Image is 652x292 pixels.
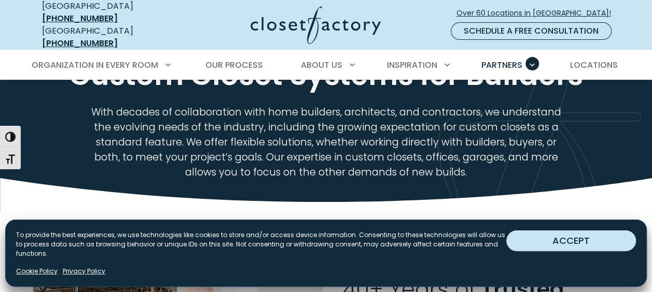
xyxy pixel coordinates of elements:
span: About Us [301,59,342,71]
a: [PHONE_NUMBER] [42,37,118,49]
a: Over 60 Locations in [GEOGRAPHIC_DATA]! [456,4,620,22]
a: Schedule a Free Consultation [451,22,612,40]
a: Cookie Policy [16,267,58,276]
a: [PHONE_NUMBER] [42,12,118,24]
span: Partners [481,59,522,71]
a: Privacy Policy [63,267,105,276]
span: Locations [570,59,617,71]
p: With decades of collaboration with home builders, architects, and contractors, we understand the ... [89,105,564,180]
div: [GEOGRAPHIC_DATA] [42,25,169,50]
nav: Primary Menu [24,51,628,80]
p: To provide the best experiences, we use technologies like cookies to store and/or access device i... [16,230,506,258]
span: Over 60 Locations in [GEOGRAPHIC_DATA]! [456,8,619,19]
button: ACCEPT [506,230,636,251]
img: Closet Factory Logo [251,6,381,44]
span: Organization in Every Room [32,59,158,71]
span: Our Process [205,59,263,71]
span: Inspiration [387,59,437,71]
h1: Custom Closet Systems for Builders [40,58,613,93]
